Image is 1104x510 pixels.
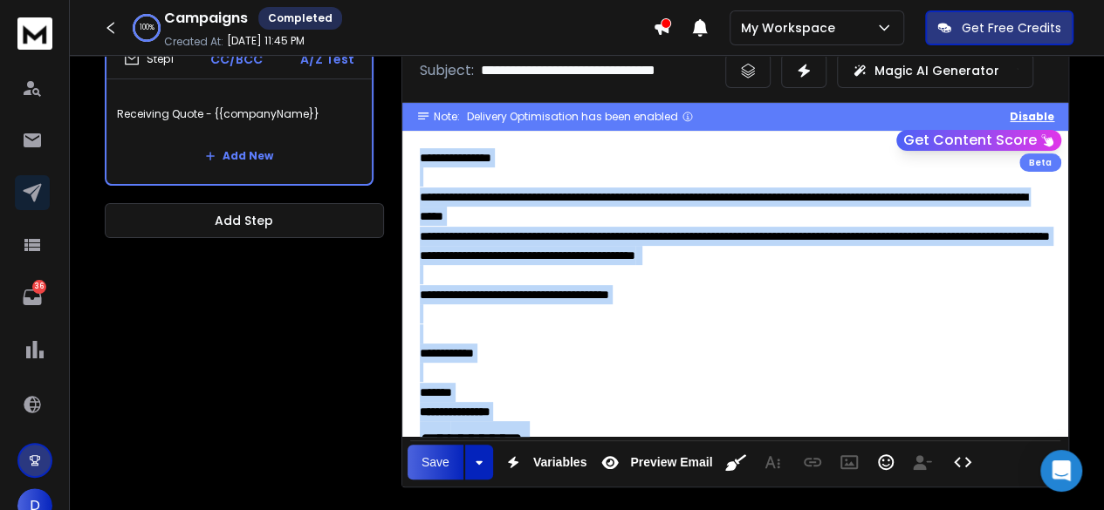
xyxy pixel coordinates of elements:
div: Delivery Optimisation has been enabled [467,110,694,124]
div: Step 1 [124,51,174,67]
li: Step1CC/BCCA/Z TestReceiving Quote - {{companyName}}Add New [105,38,374,186]
button: Insert Image (Ctrl+P) [833,445,866,479]
p: 36 [32,280,46,294]
img: logo [17,17,52,50]
a: 36 [15,280,50,315]
p: Subject: [420,60,474,81]
button: Add Step [105,203,384,238]
p: Created At: [164,35,223,49]
h1: Campaigns [164,8,248,29]
button: Variables [497,445,591,479]
span: Variables [530,455,591,470]
p: Receiving Quote - {{companyName}} [117,90,361,139]
p: [DATE] 11:45 PM [227,34,305,48]
span: Note: [434,110,460,124]
button: Clean HTML [719,445,752,479]
p: A/Z Test [300,51,354,68]
button: Emoticons [869,445,902,479]
div: Beta [1019,153,1061,172]
button: Preview Email [593,445,716,479]
p: 100 % [140,23,154,33]
p: CC/BCC [210,51,263,68]
button: Get Free Credits [925,10,1073,45]
button: Insert Unsubscribe Link [906,445,939,479]
div: Open Intercom Messenger [1040,450,1082,492]
div: Completed [258,7,342,30]
button: Get Content Score [896,130,1061,151]
p: Get Free Credits [962,19,1061,37]
p: Magic AI Generator [874,62,999,79]
button: Magic AI Generator [837,53,1033,88]
button: Save [408,445,463,479]
button: Code View [946,445,979,479]
p: My Workspace [741,19,842,37]
button: Add New [191,139,287,173]
button: Insert Link (Ctrl+K) [796,445,829,479]
button: More Text [756,445,789,479]
span: Preview Email [627,455,716,470]
button: Disable [1010,110,1054,124]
